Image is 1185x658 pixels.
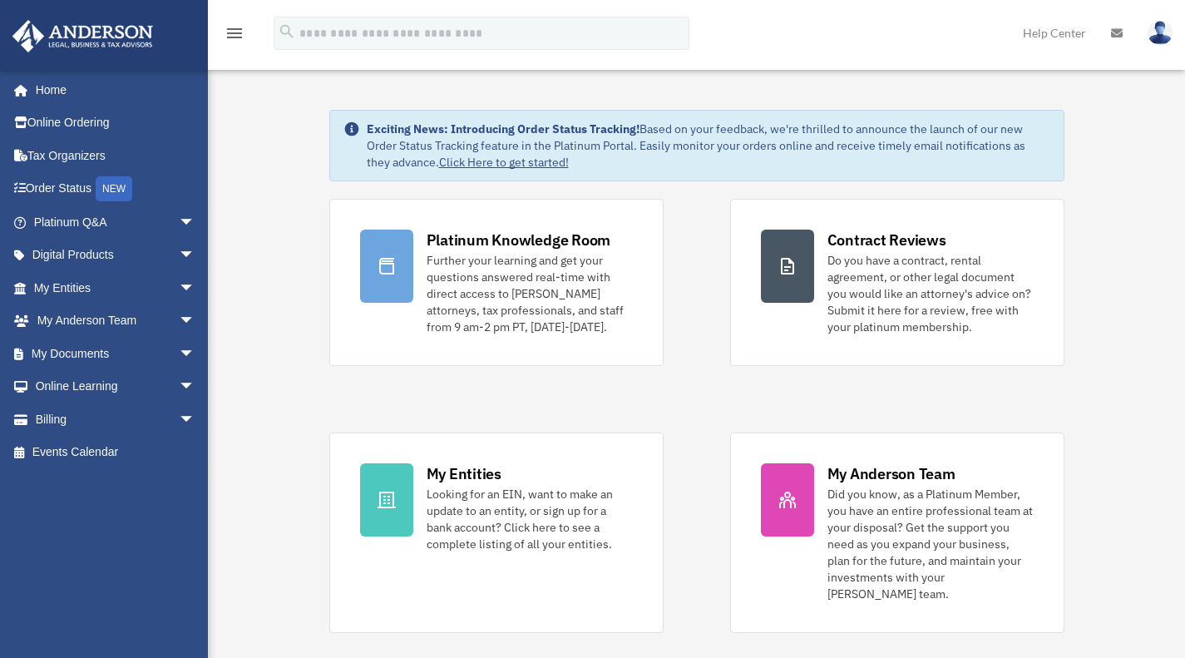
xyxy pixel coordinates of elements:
span: arrow_drop_down [179,271,212,305]
a: Online Learningarrow_drop_down [12,370,220,403]
div: NEW [96,176,132,201]
a: My Documentsarrow_drop_down [12,337,220,370]
a: Digital Productsarrow_drop_down [12,239,220,272]
div: Do you have a contract, rental agreement, or other legal document you would like an attorney's ad... [827,252,1034,335]
a: My Entitiesarrow_drop_down [12,271,220,304]
a: Contract Reviews Do you have a contract, rental agreement, or other legal document you would like... [730,199,1064,366]
a: menu [225,29,244,43]
img: User Pic [1148,21,1173,45]
span: arrow_drop_down [179,370,212,404]
a: Tax Organizers [12,139,220,172]
a: My Anderson Teamarrow_drop_down [12,304,220,338]
a: Click Here to get started! [439,155,569,170]
div: Platinum Knowledge Room [427,230,611,250]
a: Platinum Q&Aarrow_drop_down [12,205,220,239]
div: Did you know, as a Platinum Member, you have an entire professional team at your disposal? Get th... [827,486,1034,602]
a: My Entities Looking for an EIN, want to make an update to an entity, or sign up for a bank accoun... [329,433,664,633]
a: My Anderson Team Did you know, as a Platinum Member, you have an entire professional team at your... [730,433,1064,633]
span: arrow_drop_down [179,304,212,339]
span: arrow_drop_down [179,337,212,371]
div: My Entities [427,463,501,484]
img: Anderson Advisors Platinum Portal [7,20,158,52]
div: Based on your feedback, we're thrilled to announce the launch of our new Order Status Tracking fe... [367,121,1050,171]
i: menu [225,23,244,43]
span: arrow_drop_down [179,205,212,240]
div: Further your learning and get your questions answered real-time with direct access to [PERSON_NAM... [427,252,633,335]
a: Order StatusNEW [12,172,220,206]
span: arrow_drop_down [179,403,212,437]
i: search [278,22,296,41]
span: arrow_drop_down [179,239,212,273]
div: Looking for an EIN, want to make an update to an entity, or sign up for a bank account? Click her... [427,486,633,552]
strong: Exciting News: Introducing Order Status Tracking! [367,121,639,136]
a: Home [12,73,212,106]
a: Platinum Knowledge Room Further your learning and get your questions answered real-time with dire... [329,199,664,366]
a: Online Ordering [12,106,220,140]
div: Contract Reviews [827,230,946,250]
a: Events Calendar [12,436,220,469]
div: My Anderson Team [827,463,955,484]
a: Billingarrow_drop_down [12,403,220,436]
